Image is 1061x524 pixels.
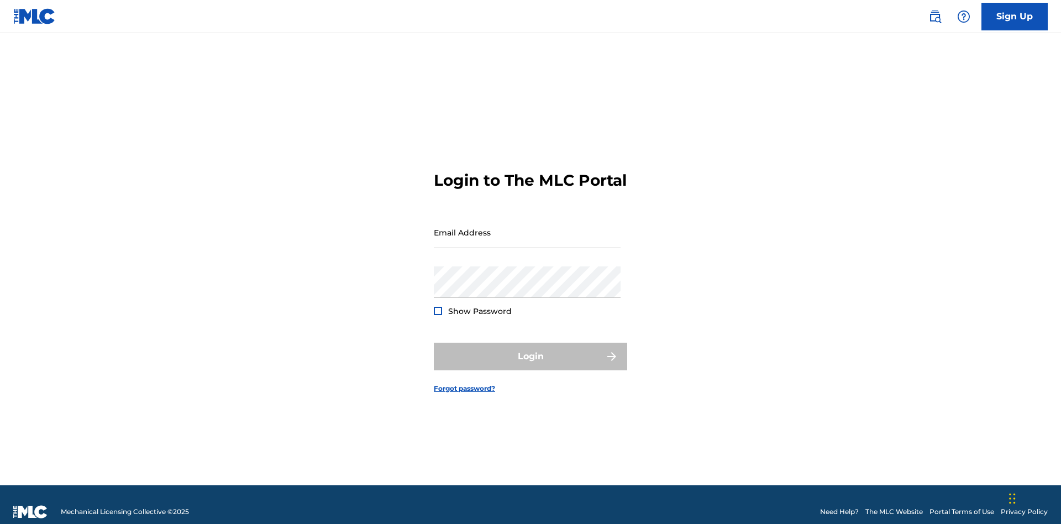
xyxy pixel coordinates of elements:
[434,171,627,190] h3: Login to The MLC Portal
[929,507,994,517] a: Portal Terms of Use
[865,507,923,517] a: The MLC Website
[1006,471,1061,524] iframe: Chat Widget
[981,3,1048,30] a: Sign Up
[61,507,189,517] span: Mechanical Licensing Collective © 2025
[1001,507,1048,517] a: Privacy Policy
[820,507,859,517] a: Need Help?
[448,306,512,316] span: Show Password
[928,10,942,23] img: search
[434,384,495,394] a: Forgot password?
[953,6,975,28] div: Help
[957,10,970,23] img: help
[924,6,946,28] a: Public Search
[1009,482,1016,515] div: Drag
[13,505,48,518] img: logo
[13,8,56,24] img: MLC Logo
